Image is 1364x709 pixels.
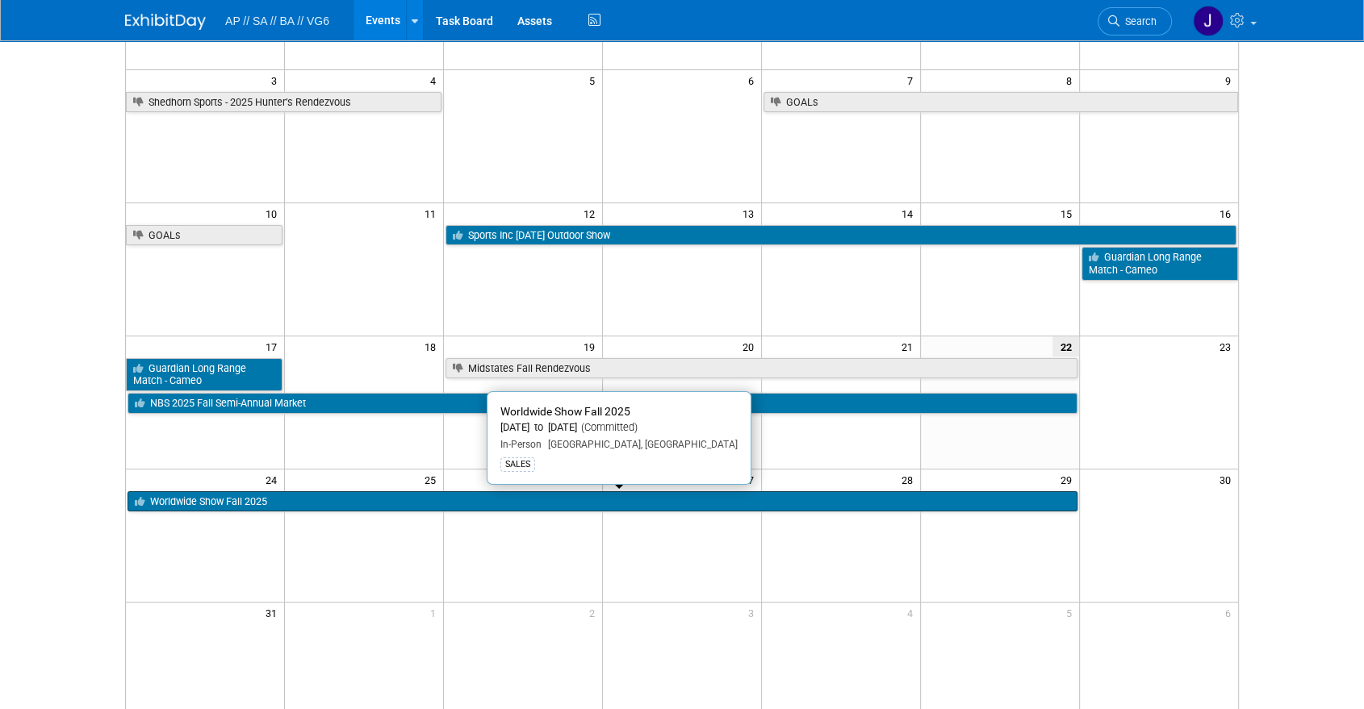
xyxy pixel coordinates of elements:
span: 17 [264,336,284,357]
a: NBS 2025 Fall Semi-Annual Market [128,393,1077,414]
span: 30 [1218,469,1238,490]
span: 24 [264,469,284,490]
span: 18 [423,336,443,357]
span: 20 [741,336,761,357]
span: 12 [582,203,602,223]
a: Sports Inc [DATE] Outdoor Show [446,225,1236,246]
a: Shedhorn Sports - 2025 Hunter’s Rendezvous [126,92,441,113]
span: 14 [900,203,920,223]
span: 6 [747,70,761,90]
span: 6 [1224,603,1238,623]
span: 11 [423,203,443,223]
span: 21 [900,336,920,357]
span: 3 [747,603,761,623]
span: 2 [588,603,602,623]
span: Worldwide Show Fall 2025 [500,405,630,418]
span: 19 [582,336,602,357]
span: 3 [270,70,284,90]
span: 25 [423,469,443,490]
a: Search [1098,7,1172,35]
span: 23 [1218,336,1238,357]
img: ExhibitDay [125,14,206,30]
span: 31 [264,603,284,623]
span: [GEOGRAPHIC_DATA], [GEOGRAPHIC_DATA] [542,439,738,450]
span: 8 [1065,70,1079,90]
a: GOALs [126,225,282,246]
span: 4 [906,603,920,623]
span: 15 [1059,203,1079,223]
span: 22 [1052,336,1079,357]
span: 1 [429,603,443,623]
a: Worldwide Show Fall 2025 [128,491,1077,512]
img: Jake Keehr [1193,6,1224,36]
span: 5 [1065,603,1079,623]
span: 28 [900,469,920,490]
a: Guardian Long Range Match - Cameo [126,358,282,391]
div: [DATE] to [DATE] [500,421,738,435]
span: 13 [741,203,761,223]
a: Guardian Long Range Match - Cameo [1082,247,1238,280]
span: 16 [1218,203,1238,223]
span: 10 [264,203,284,223]
span: In-Person [500,439,542,450]
span: 29 [1059,469,1079,490]
span: 5 [588,70,602,90]
span: 4 [429,70,443,90]
span: 9 [1224,70,1238,90]
a: GOALs [764,92,1238,113]
span: 7 [906,70,920,90]
span: (Committed) [577,421,638,433]
span: Search [1119,15,1157,27]
div: SALES [500,457,535,472]
a: Midstates Fall Rendezvous [446,358,1077,379]
span: AP // SA // BA // VG6 [225,15,329,27]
